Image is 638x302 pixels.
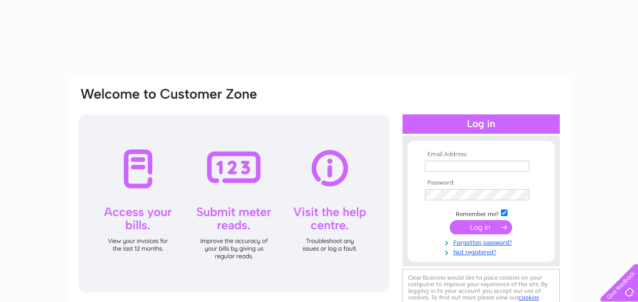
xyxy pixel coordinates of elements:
[425,247,540,256] a: Not registered?
[422,208,540,218] td: Remember me?
[422,179,540,187] th: Password:
[425,237,540,247] a: Forgotten password?
[422,151,540,158] th: Email Address:
[450,220,512,234] input: Submit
